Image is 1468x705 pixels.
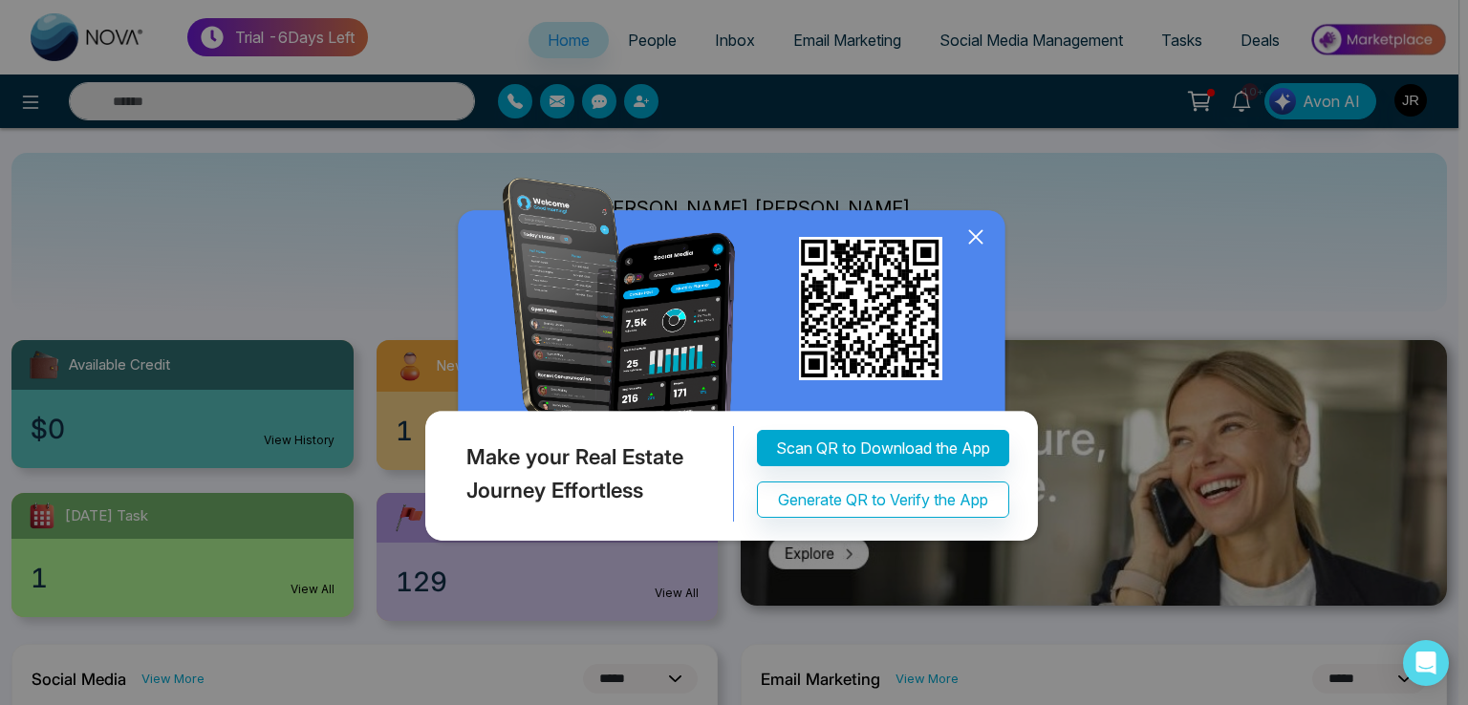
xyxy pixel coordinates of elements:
[757,481,1009,518] button: Generate QR to Verify the App
[421,178,1047,549] img: QRModal
[799,237,942,380] img: qr_for_download_app.png
[757,430,1009,466] button: Scan QR to Download the App
[1403,640,1449,686] div: Open Intercom Messenger
[421,426,734,522] div: Make your Real Estate Journey Effortless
